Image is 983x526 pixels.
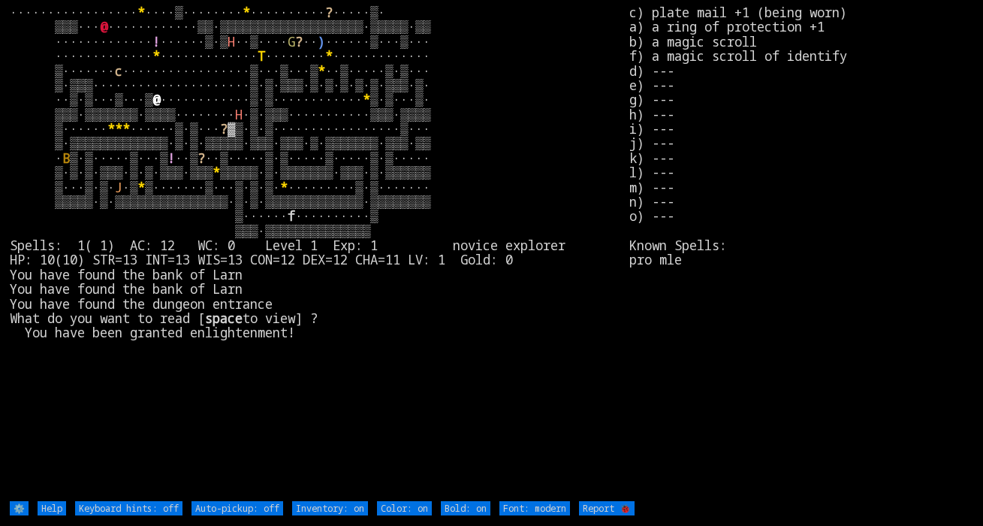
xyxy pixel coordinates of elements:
input: Help [38,501,66,515]
larn: ················· ····▒········ ·········· ·····▒· ▒▒▒··· ············▒▒·▒▒▒▒▒▒▒▒▒▒▒▒▒▒▒▒▒▒▒·▒▒▒▒... [10,5,629,500]
font: ? [325,4,333,21]
font: f [288,207,295,225]
font: ) [318,33,325,50]
font: G [288,33,295,50]
font: @ [152,91,160,108]
stats: c) plate mail +1 (being worn) a) a ring of protection +1 b) a magic scroll f) a magic scroll of i... [629,5,973,500]
input: Auto-pickup: off [191,501,283,515]
font: ? [198,150,205,167]
font: @ [100,18,107,35]
font: ! [167,150,175,167]
input: Font: modern [499,501,570,515]
input: Report 🐞 [579,501,635,515]
font: B [62,150,70,167]
font: T [258,47,265,65]
font: J [115,179,122,196]
input: Color: on [377,501,432,515]
font: ? [295,33,303,50]
font: H [228,33,235,50]
font: ! [152,33,160,50]
input: Inventory: on [292,501,368,515]
input: Keyboard hints: off [75,501,182,515]
input: ⚙️ [10,501,29,515]
input: Bold: on [441,501,490,515]
b: space [205,310,243,327]
font: ? [220,120,228,138]
font: H [235,106,243,123]
font: c [115,62,122,80]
